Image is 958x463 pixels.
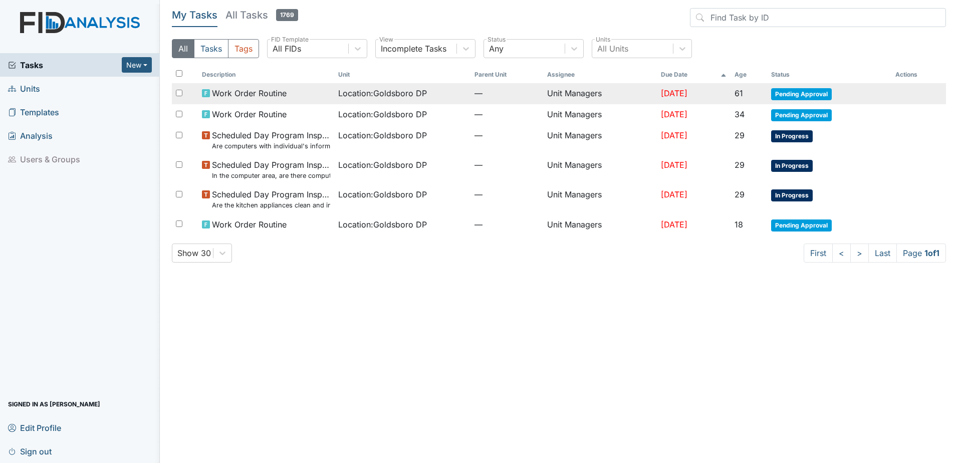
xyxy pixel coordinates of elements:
button: Tasks [194,39,228,58]
span: Location : Goldsboro DP [338,87,427,99]
div: Incomplete Tasks [381,43,446,55]
small: In the computer area, are there computer passwords visible? [212,171,330,180]
span: [DATE] [661,109,687,119]
span: Analysis [8,128,53,143]
span: Page [896,244,946,263]
strong: 1 of 1 [924,248,939,258]
th: Toggle SortBy [767,66,891,83]
span: Work Order Routine [212,218,287,230]
span: [DATE] [661,130,687,140]
span: 61 [735,88,743,98]
td: Unit Managers [543,83,657,104]
span: [DATE] [661,160,687,170]
a: First [804,244,833,263]
th: Toggle SortBy [470,66,543,83]
span: Location : Goldsboro DP [338,108,427,120]
span: Units [8,81,40,96]
span: 29 [735,130,745,140]
td: Unit Managers [543,155,657,184]
span: 34 [735,109,745,119]
h5: All Tasks [225,8,298,22]
td: Unit Managers [543,184,657,214]
span: Scheduled Day Program Inspection Are computers with individual's information in an area that is l... [212,129,330,151]
td: Unit Managers [543,214,657,236]
a: < [832,244,851,263]
a: > [850,244,869,263]
th: Toggle SortBy [198,66,334,83]
span: — [474,218,539,230]
div: Show 30 [177,247,211,259]
span: Scheduled Day Program Inspection Are the kitchen appliances clean and in good repair? [212,188,330,210]
div: Any [489,43,504,55]
span: — [474,87,539,99]
th: Toggle SortBy [731,66,767,83]
th: Actions [891,66,941,83]
span: — [474,159,539,171]
span: 29 [735,160,745,170]
span: Signed in as [PERSON_NAME] [8,396,100,412]
span: [DATE] [661,88,687,98]
span: 29 [735,189,745,199]
small: Are the kitchen appliances clean and in good repair? [212,200,330,210]
th: Toggle SortBy [657,66,731,83]
span: Location : Goldsboro DP [338,188,427,200]
button: New [122,57,152,73]
input: Find Task by ID [690,8,946,27]
nav: task-pagination [804,244,946,263]
span: Location : Goldsboro DP [338,159,427,171]
span: [DATE] [661,189,687,199]
span: Scheduled Day Program Inspection In the computer area, are there computer passwords visible? [212,159,330,180]
span: — [474,188,539,200]
button: All [172,39,194,58]
span: Pending Approval [771,88,832,100]
small: Are computers with individual's information in an area that is locked when management is not pres... [212,141,330,151]
span: Work Order Routine [212,87,287,99]
span: Edit Profile [8,420,61,435]
div: All FIDs [273,43,301,55]
th: Toggle SortBy [334,66,470,83]
a: Tasks [8,59,122,71]
input: Toggle All Rows Selected [176,70,182,77]
div: All Units [597,43,628,55]
span: 18 [735,219,743,229]
span: Pending Approval [771,109,832,121]
span: Work Order Routine [212,108,287,120]
a: Last [868,244,897,263]
td: Unit Managers [543,125,657,155]
span: — [474,108,539,120]
span: In Progress [771,160,813,172]
span: Location : Goldsboro DP [338,218,427,230]
span: Location : Goldsboro DP [338,129,427,141]
span: 1769 [276,9,298,21]
th: Assignee [543,66,657,83]
td: Unit Managers [543,104,657,125]
span: — [474,129,539,141]
span: Pending Approval [771,219,832,232]
span: In Progress [771,189,813,201]
span: Templates [8,104,59,120]
button: Tags [228,39,259,58]
h5: My Tasks [172,8,217,22]
span: In Progress [771,130,813,142]
span: [DATE] [661,219,687,229]
span: Sign out [8,443,52,459]
div: Type filter [172,39,259,58]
